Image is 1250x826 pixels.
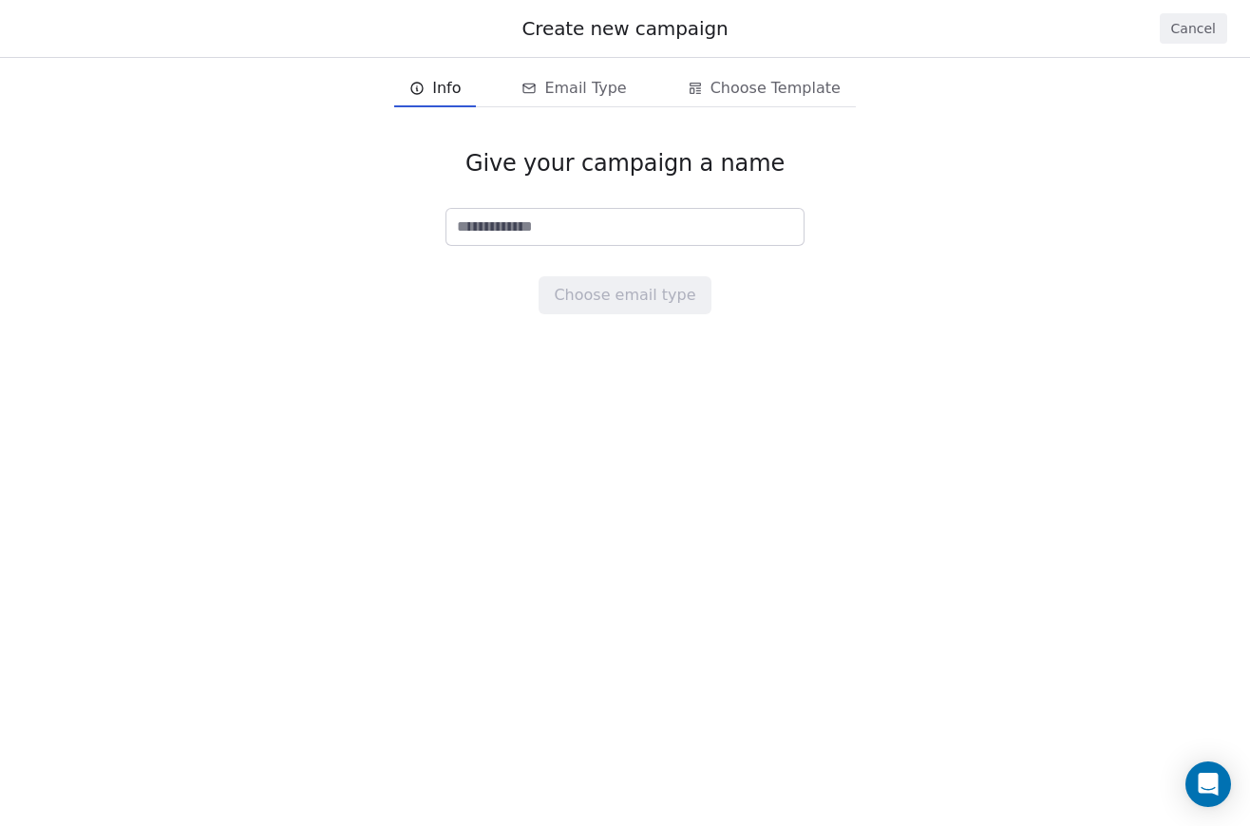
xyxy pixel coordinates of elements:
span: Info [432,77,461,100]
button: Choose email type [539,276,710,314]
span: Choose Template [710,77,841,100]
div: email creation steps [394,69,856,107]
div: Create new campaign [23,15,1227,42]
button: Cancel [1160,13,1227,44]
span: Give your campaign a name [465,149,785,178]
div: Open Intercom Messenger [1185,761,1231,807]
span: Email Type [544,77,626,100]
